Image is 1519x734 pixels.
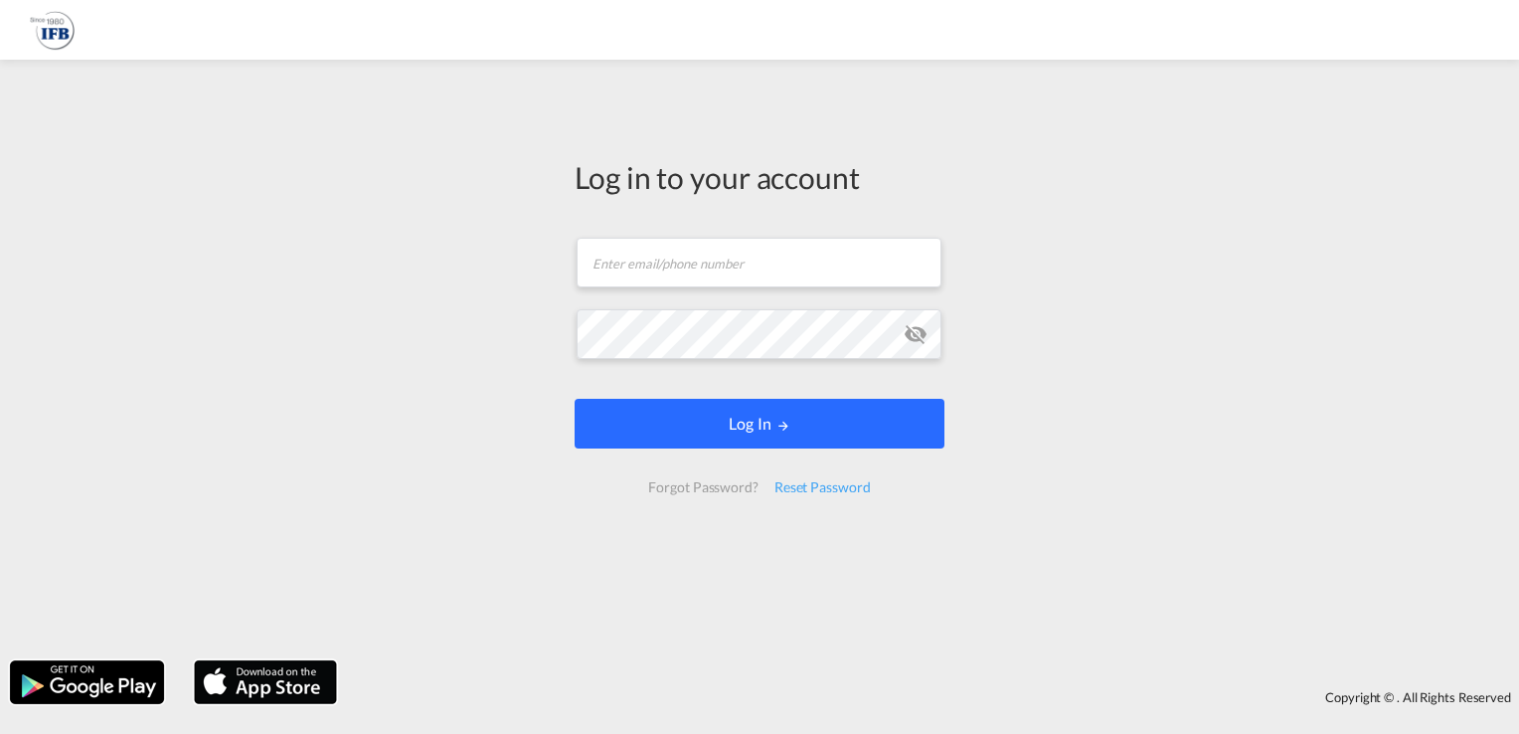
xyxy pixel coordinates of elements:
md-icon: icon-eye-off [904,322,928,346]
img: b628ab10256c11eeb52753acbc15d091.png [30,8,75,53]
button: LOGIN [575,399,944,449]
div: Reset Password [766,469,879,505]
img: google.png [8,658,166,706]
div: Copyright © . All Rights Reserved [347,680,1519,714]
img: apple.png [192,658,339,706]
div: Log in to your account [575,156,944,198]
div: Forgot Password? [640,469,765,505]
input: Enter email/phone number [577,238,941,287]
